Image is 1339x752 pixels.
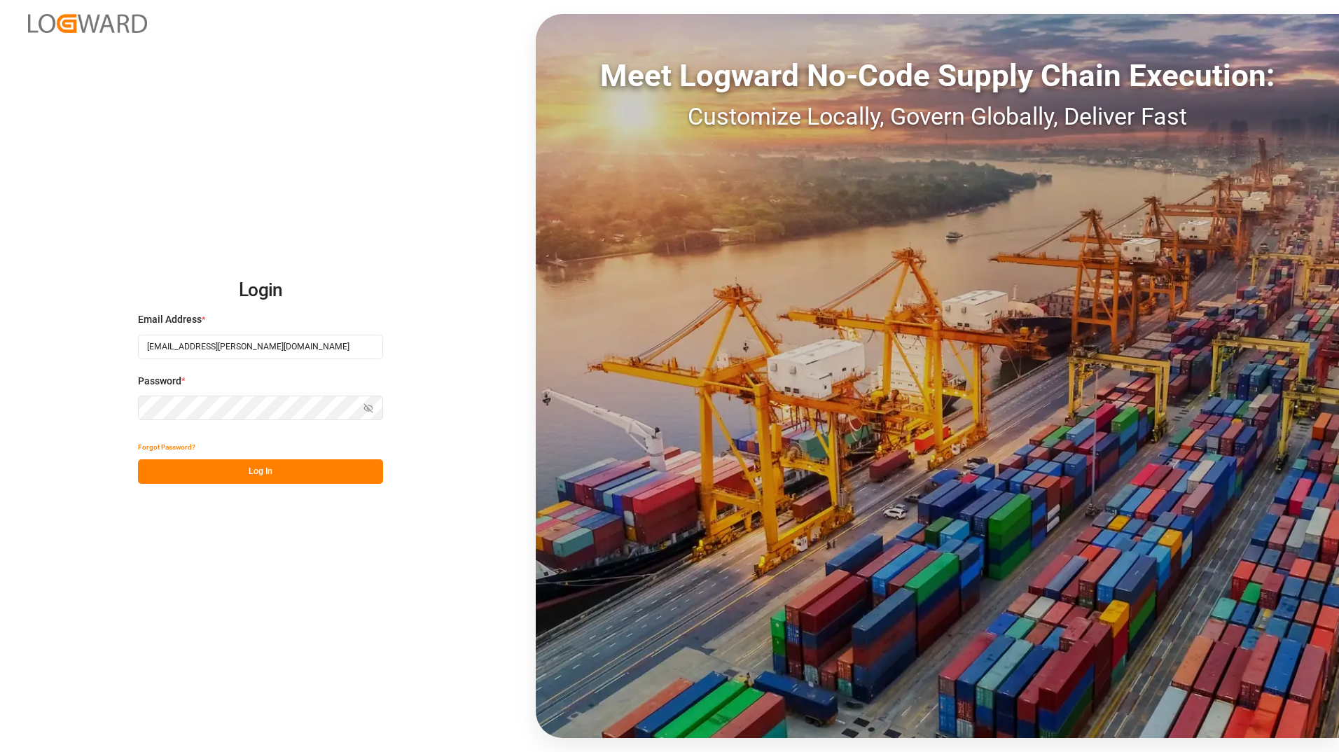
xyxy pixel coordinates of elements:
[138,459,383,484] button: Log In
[138,374,181,389] span: Password
[138,268,383,313] h2: Login
[138,335,383,359] input: Enter your email
[28,14,147,33] img: Logward_new_orange.png
[536,99,1339,134] div: Customize Locally, Govern Globally, Deliver Fast
[536,53,1339,99] div: Meet Logward No-Code Supply Chain Execution:
[138,312,202,327] span: Email Address
[138,435,195,459] button: Forgot Password?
